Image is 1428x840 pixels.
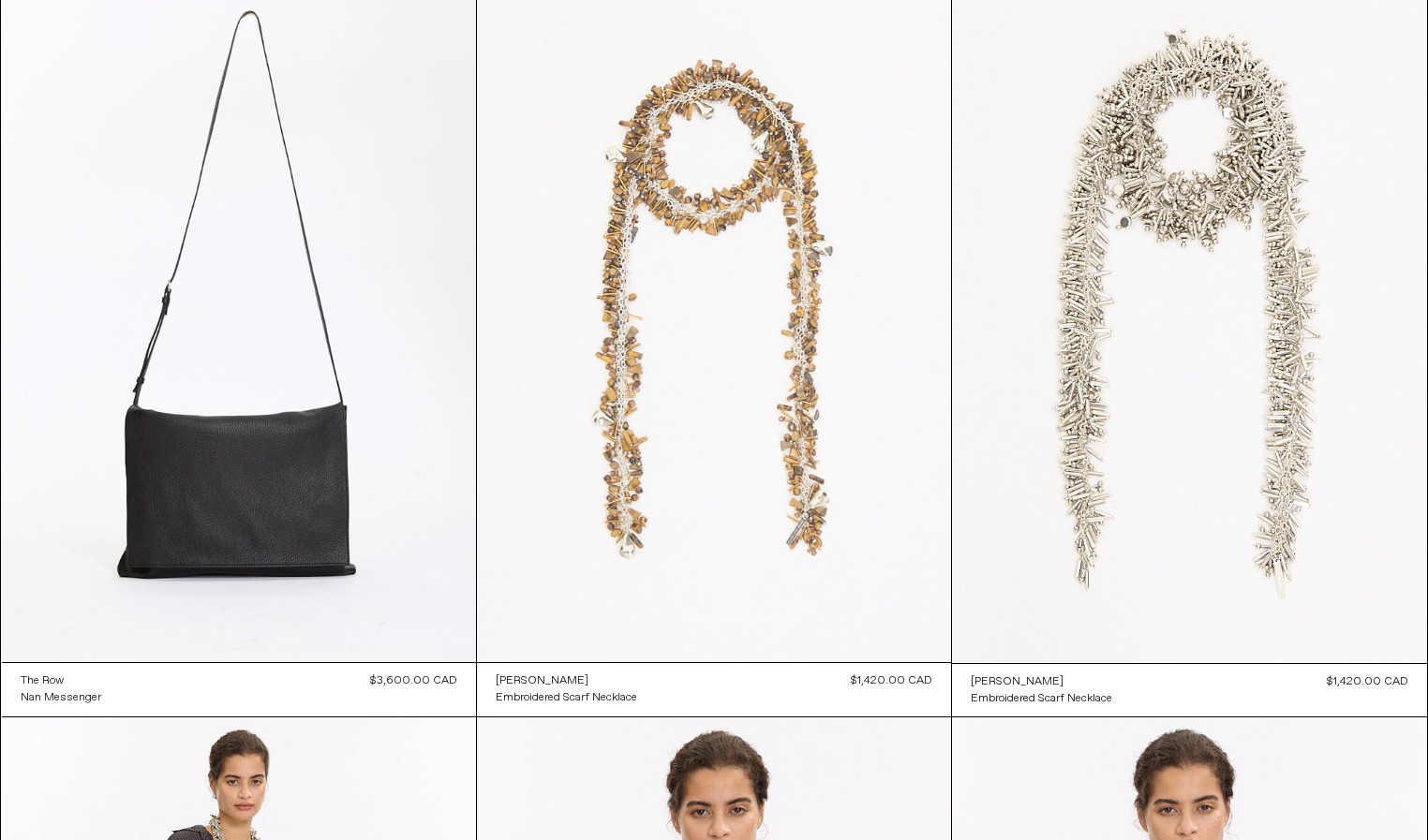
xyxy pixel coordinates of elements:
a: Nan Messenger [21,689,101,706]
a: Embroidered Scarf Necklace [496,689,637,706]
div: Nan Messenger [21,690,101,706]
a: Embroidered Scarf Necklace [971,690,1112,707]
a: [PERSON_NAME] [971,673,1112,690]
div: $3,600.00 CAD [370,672,457,689]
div: The Row [21,673,64,689]
div: Embroidered Scarf Necklace [496,690,637,706]
a: [PERSON_NAME] [496,672,637,689]
div: [PERSON_NAME] [496,673,588,689]
div: $1,420.00 CAD [1327,673,1408,690]
div: $1,420.00 CAD [851,672,932,689]
a: The Row [21,672,101,689]
div: [PERSON_NAME] [971,674,1064,690]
